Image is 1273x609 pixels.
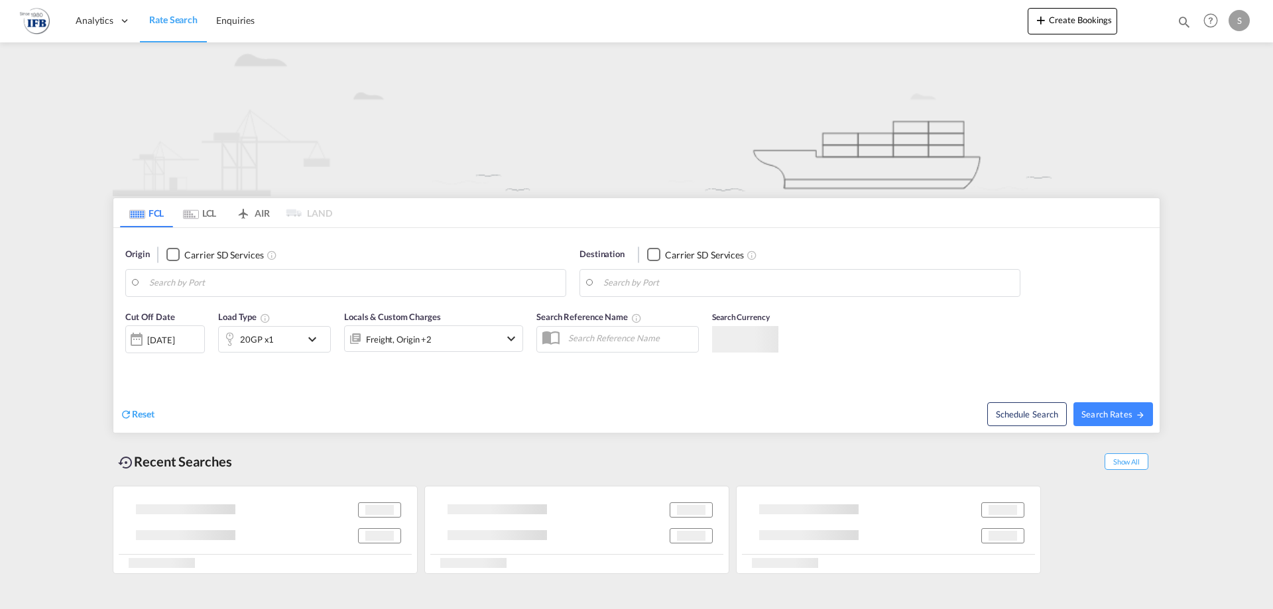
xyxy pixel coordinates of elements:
[747,250,757,260] md-icon: Unchecked: Search for CY (Container Yard) services for all selected carriers.Checked : Search for...
[132,408,154,419] span: Reset
[503,331,519,347] md-icon: icon-chevron-down
[1177,15,1191,34] div: icon-magnify
[216,15,255,26] span: Enquiries
[120,198,332,227] md-pagination-wrapper: Use the left and right arrow keys to navigate between tabs
[125,352,135,370] md-datepicker: Select
[125,325,205,353] div: [DATE]
[344,325,523,352] div: Freight Origin Destination Dock Stuffingicon-chevron-down
[1073,402,1153,426] button: Search Ratesicon-arrow-right
[184,249,263,262] div: Carrier SD Services
[267,250,277,260] md-icon: Unchecked: Search for CY (Container Yard) services for all selected carriers.Checked : Search for...
[304,331,327,347] md-icon: icon-chevron-down
[647,248,744,262] md-checkbox: Checkbox No Ink
[562,328,698,348] input: Search Reference Name
[113,447,237,476] div: Recent Searches
[218,326,331,353] div: 20GP x1icon-chevron-down
[1081,409,1145,419] span: Search Rates
[166,248,263,262] md-checkbox: Checkbox No Ink
[1136,410,1145,419] md-icon: icon-arrow-right
[1229,10,1250,31] div: S
[120,408,154,422] div: icon-refreshReset
[226,198,279,227] md-tab-item: AIR
[260,313,271,323] md-icon: Select multiple loads to view rates
[113,228,1160,433] div: Origin Checkbox No InkUnchecked: Search for CY (Container Yard) services for all selected carrier...
[603,273,1013,293] input: Search by Port
[149,14,198,25] span: Rate Search
[125,248,149,261] span: Origin
[579,248,625,261] span: Destination
[987,402,1067,426] button: Note: By default Schedule search will only considerorigin ports, destination ports and cut off da...
[20,6,50,36] img: de31bbe0256b11eebba44b54815f083d.png
[536,311,642,322] span: Search Reference Name
[125,311,175,322] span: Cut Off Date
[113,42,1160,196] img: new-FCL.png
[1199,9,1222,32] span: Help
[1028,8,1117,34] button: icon-plus 400-fgCreate Bookings
[665,249,744,262] div: Carrier SD Services
[240,330,274,349] div: 20GP x1
[147,334,174,346] div: [DATE]
[631,313,642,323] md-icon: Your search will be saved by the below given name
[1177,15,1191,29] md-icon: icon-magnify
[344,311,441,322] span: Locals & Custom Charges
[76,14,113,27] span: Analytics
[149,273,559,293] input: Search by Port
[1105,453,1148,470] span: Show All
[173,198,226,227] md-tab-item: LCL
[235,205,251,215] md-icon: icon-airplane
[120,408,132,420] md-icon: icon-refresh
[366,330,432,349] div: Freight Origin Destination Dock Stuffing
[1033,12,1049,28] md-icon: icon-plus 400-fg
[712,312,770,322] span: Search Currency
[1199,9,1229,33] div: Help
[218,311,271,322] span: Load Type
[118,455,134,471] md-icon: icon-backup-restore
[120,198,173,227] md-tab-item: FCL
